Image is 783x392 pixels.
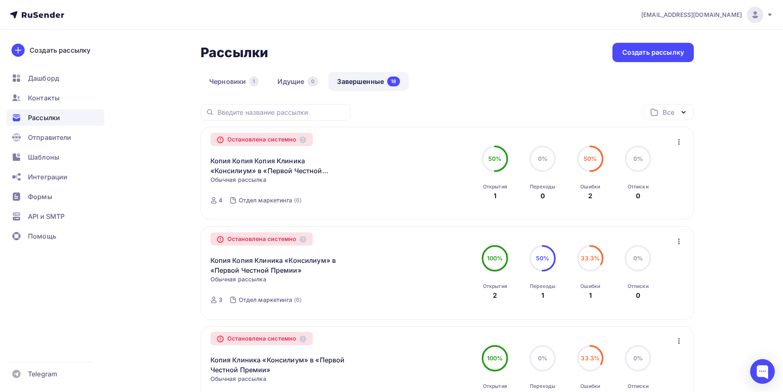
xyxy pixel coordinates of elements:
[663,107,674,117] div: Все
[7,129,104,146] a: Отправители
[307,77,318,86] div: 0
[622,48,684,57] div: Создать рассылку
[238,293,303,306] a: Отдел маркетинга (6)
[210,275,266,283] span: Обычная рассылка
[581,255,600,262] span: 33.3%
[483,183,507,190] div: Открытия
[487,355,503,362] span: 100%
[530,383,555,390] div: Переходы
[636,290,640,300] div: 0
[584,155,597,162] span: 50%
[580,283,600,290] div: Ошибки
[7,149,104,165] a: Шаблоны
[636,191,640,201] div: 0
[580,183,600,190] div: Ошибки
[628,283,649,290] div: Отписки
[7,109,104,126] a: Рассылки
[239,196,292,204] div: Отдел маркетинга
[7,70,104,86] a: Дашборд
[494,191,497,201] div: 1
[210,332,313,345] div: Остановлена системно
[580,383,600,390] div: Ошибки
[210,255,351,275] a: Копия Копия Клиника «Консилиум» в «Первой Честной Премии»
[30,45,90,55] div: Создать рассылку
[210,375,266,383] span: Обычная рассылка
[488,155,501,162] span: 50%
[269,72,327,91] a: Идущие0
[28,132,72,142] span: Отправители
[483,283,507,290] div: Открытия
[210,156,351,176] a: Копия Копия Копия Клиника «Консилиум» в «Первой Честной Премии»
[641,11,742,19] span: [EMAIL_ADDRESS][DOMAIN_NAME]
[641,7,773,23] a: [EMAIL_ADDRESS][DOMAIN_NAME]
[581,355,600,362] span: 33.3%
[387,77,400,86] div: 18
[483,383,507,390] div: Открытия
[633,155,643,162] span: 0%
[589,290,592,300] div: 1
[28,152,59,162] span: Шаблоны
[210,133,313,146] div: Остановлена системно
[540,191,545,201] div: 0
[238,194,303,207] a: Отдел маркетинга (6)
[536,255,549,262] span: 50%
[28,369,57,379] span: Telegram
[210,355,351,375] a: Копия Клиника «Консилиум» в «Первой Честной Премии»
[538,155,547,162] span: 0%
[217,108,346,117] input: Введите название рассылки
[628,183,649,190] div: Отписки
[541,290,544,300] div: 1
[328,72,409,91] a: Завершенные18
[7,188,104,205] a: Формы
[210,232,313,246] div: Остановлена системно
[219,196,222,204] div: 4
[294,196,302,204] div: (6)
[7,90,104,106] a: Контакты
[219,296,222,304] div: 3
[249,77,259,86] div: 1
[538,355,547,362] span: 0%
[28,113,60,123] span: Рассылки
[644,104,694,120] button: Все
[210,176,266,184] span: Обычная рассылка
[487,255,503,262] span: 100%
[28,192,52,202] span: Формы
[28,73,59,83] span: Дашборд
[239,296,292,304] div: Отдел маркетинга
[530,283,555,290] div: Переходы
[588,191,592,201] div: 2
[633,355,643,362] span: 0%
[28,231,56,241] span: Помощь
[201,72,267,91] a: Черновики1
[294,296,302,304] div: (6)
[633,255,643,262] span: 0%
[530,183,555,190] div: Переходы
[28,93,60,103] span: Контакты
[628,383,649,390] div: Отписки
[493,290,497,300] div: 2
[28,211,65,221] span: API и SMTP
[201,44,268,61] h2: Рассылки
[28,172,67,182] span: Интеграции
